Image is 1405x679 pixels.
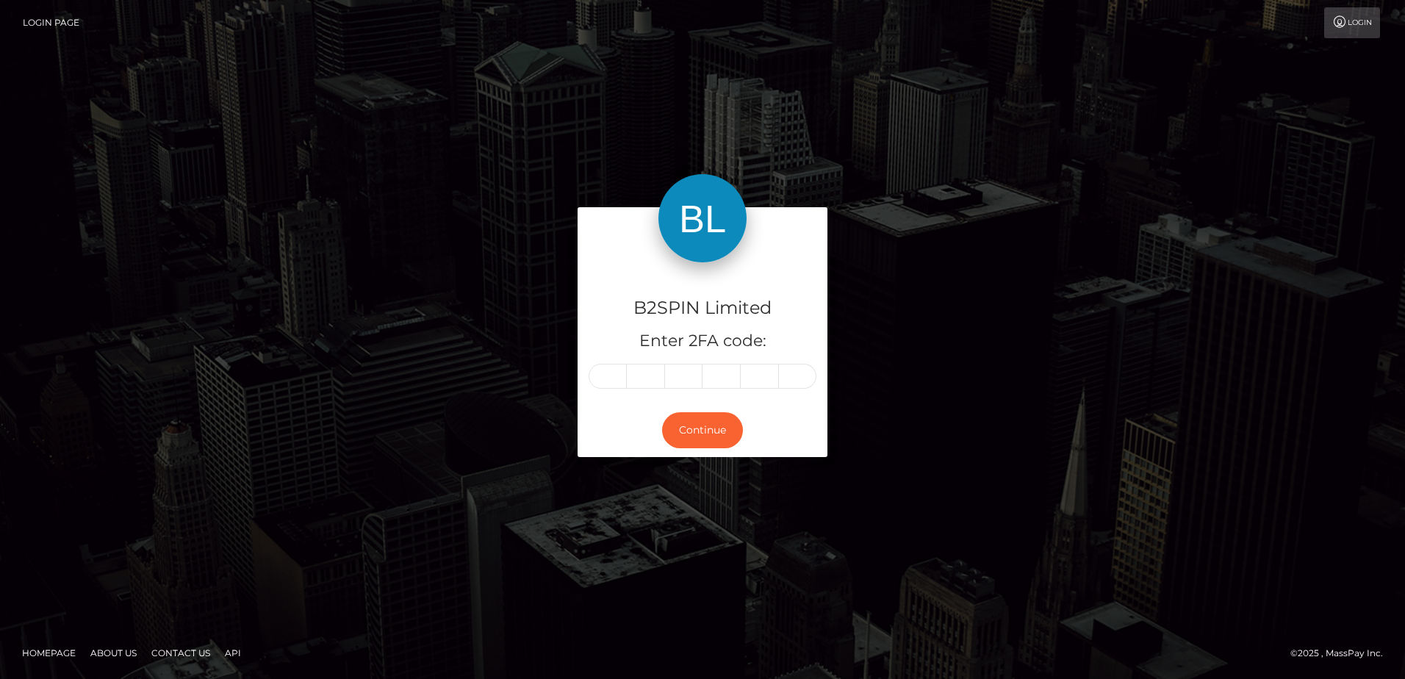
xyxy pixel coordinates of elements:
[219,642,247,664] a: API
[1324,7,1380,38] a: Login
[1290,645,1394,661] div: © 2025 , MassPay Inc.
[589,330,816,353] h5: Enter 2FA code:
[85,642,143,664] a: About Us
[589,295,816,321] h4: B2SPIN Limited
[658,174,747,262] img: B2SPIN Limited
[145,642,216,664] a: Contact Us
[23,7,79,38] a: Login Page
[16,642,82,664] a: Homepage
[662,412,743,448] button: Continue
